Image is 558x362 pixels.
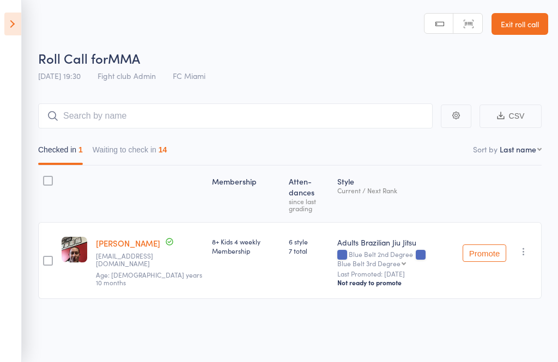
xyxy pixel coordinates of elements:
[492,13,548,35] a: Exit roll call
[38,70,81,81] span: [DATE] 19:30
[337,260,401,267] div: Blue Belt 3rd Degree
[337,237,454,248] div: Adults Brazilian Jiu Jitsu
[333,170,458,217] div: Style
[337,270,454,278] small: Last Promoted: [DATE]
[173,70,205,81] span: FC Miami
[289,237,329,246] span: 6 style
[480,105,542,128] button: CSV
[62,237,87,262] img: image1751956477.png
[289,198,329,212] div: since last grading
[93,140,167,165] button: Waiting to check in14
[337,187,454,194] div: Current / Next Rank
[78,145,83,154] div: 1
[473,144,498,155] label: Sort by
[337,250,454,267] div: Blue Belt 2nd Degree
[38,103,433,128] input: Search by name
[463,244,506,262] button: Promote
[289,246,329,255] span: 7 total
[108,49,140,67] span: MMA
[208,170,284,217] div: Membership
[96,237,160,249] a: [PERSON_NAME]
[98,70,156,81] span: Fight club Admin
[159,145,167,154] div: 14
[337,278,454,287] div: Not ready to promote
[38,140,83,165] button: Checked in1
[96,252,167,268] small: tedideane@gmail.com
[284,170,333,217] div: Atten­dances
[212,237,280,255] div: 8+ Kids 4 weekly Membership
[38,49,108,67] span: Roll Call for
[96,270,202,287] span: Age: [DEMOGRAPHIC_DATA] years 10 months
[500,144,536,155] div: Last name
